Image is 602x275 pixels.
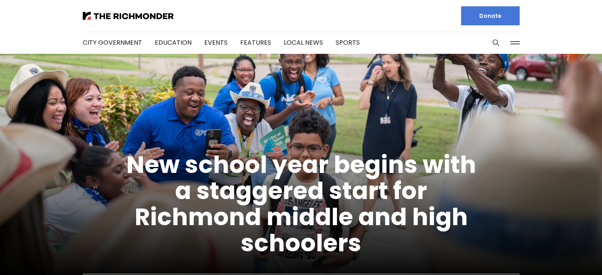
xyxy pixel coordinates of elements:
[204,38,228,47] a: Events
[83,38,142,47] a: City Government
[284,38,323,47] a: Local News
[83,12,174,20] img: The Richmonder
[490,37,502,49] button: Search this site
[535,236,602,275] iframe: portal-trigger
[461,6,520,25] a: Donate
[155,38,192,47] a: Education
[336,38,360,47] a: Sports
[126,148,476,260] a: New school year begins with a staggered start for Richmond middle and high schoolers
[240,38,271,47] a: Features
